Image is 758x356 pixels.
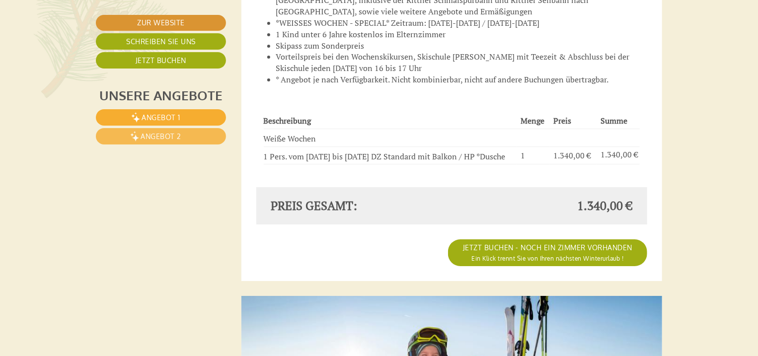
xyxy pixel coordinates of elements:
[264,146,517,164] td: 1 Pers. vom [DATE] bis [DATE] DZ Standard mit Balkon / HP *Dusche
[472,255,624,262] span: Ein Klick trennt Sie von Ihren nächsten Winterurlaub !
[276,17,648,29] li: *WEISSES WOCHEN - SPECIAL* Zeitraum: [DATE]-[DATE] / [DATE]-[DATE]
[264,129,517,146] td: Weiße Wochen
[276,29,648,40] li: 1 Kind unter 6 Jahre kostenlos im Elternzimmer
[597,113,640,129] th: Summe
[276,74,648,85] li: * Angebot je nach Verfügbarkeit. Nicht kombinierbar, nicht auf andere Buchungen übertragbar.
[597,146,640,164] td: 1.340,00 €
[171,8,221,25] div: Sonntag
[228,49,376,56] small: 20:57
[550,113,597,129] th: Preis
[96,15,226,31] a: Zur Website
[276,40,648,52] li: Skipass zum Sonderpreis
[96,52,226,69] a: Jetzt buchen
[96,33,226,50] a: Schreiben Sie uns
[228,29,376,37] div: Sie
[517,146,550,164] td: 1
[264,113,517,129] th: Beschreibung
[554,150,592,161] span: 1.340,00 €
[142,113,180,122] span: Angebot 1
[224,27,383,58] div: Guten Tag, wie können wir Ihnen helfen?
[448,239,647,266] a: JETZT BUCHEN - NOCH EIN ZIMMER VORHANDENEin Klick trennt Sie von Ihren nächsten Winterurlaub !
[333,263,391,279] button: Senden
[577,197,632,214] span: 1.340,00 €
[141,132,181,141] span: Angebot 2
[517,113,550,129] th: Menge
[96,86,226,104] div: Unsere Angebote
[264,197,452,214] div: Preis gesamt:
[276,51,648,74] li: Vorteilspreis bei den Wochenskikursen, Skischule [PERSON_NAME] mit Teezeit & Abschluss bei der Sk...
